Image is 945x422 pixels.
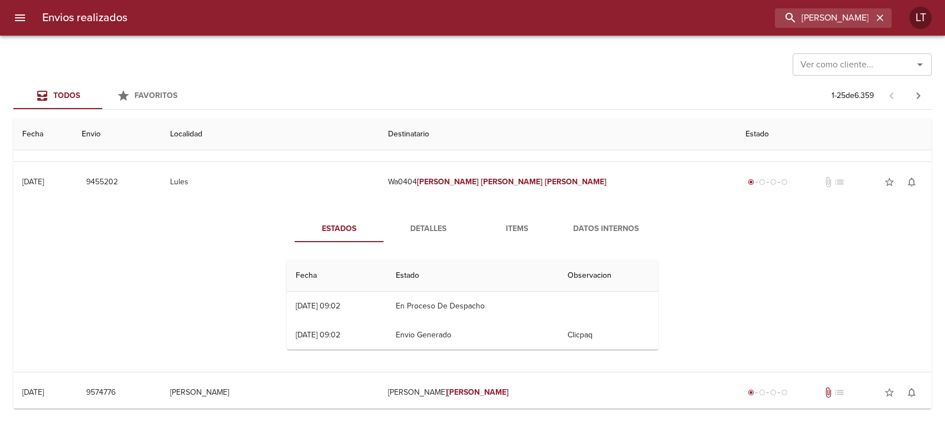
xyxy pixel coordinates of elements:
[748,389,754,396] span: radio_button_checked
[823,387,834,398] span: Tiene documentos adjuntos
[901,381,923,404] button: Activar notificaciones
[748,179,754,185] span: radio_button_checked
[135,91,177,100] span: Favoritos
[559,321,658,350] td: Clicpaq
[379,372,736,413] td: [PERSON_NAME]
[13,119,73,150] th: Fecha
[53,91,80,100] span: Todos
[479,222,555,236] span: Items
[73,119,161,150] th: Envio
[759,389,765,396] span: radio_button_unchecked
[295,215,650,242] div: Tabs detalle de guia
[379,162,736,202] td: Wa0404
[834,176,845,188] span: No tiene pedido asociado
[82,172,122,193] button: 9455202
[909,7,932,29] div: Abrir información de usuario
[86,386,116,400] span: 9574776
[296,330,340,340] div: [DATE] 09:02
[447,387,509,397] em: [PERSON_NAME]
[417,177,479,187] em: [PERSON_NAME]
[770,389,777,396] span: radio_button_unchecked
[22,177,44,187] div: [DATE]
[905,82,932,109] span: Pagina siguiente
[878,90,905,101] span: Pagina anterior
[161,119,379,150] th: Localidad
[13,82,191,109] div: Tabs Envios
[545,177,606,187] em: [PERSON_NAME]
[287,260,658,350] table: Tabla de seguimiento
[161,162,379,202] td: Lules
[745,387,790,398] div: Generado
[832,90,874,101] p: 1 - 25 de 6.359
[759,179,765,185] span: radio_button_unchecked
[737,119,932,150] th: Estado
[770,179,777,185] span: radio_button_unchecked
[82,382,120,403] button: 9574776
[301,222,377,236] span: Estados
[906,176,917,188] span: notifications_none
[86,175,118,189] span: 9455202
[296,301,340,311] div: [DATE] 09:02
[884,387,895,398] span: star_border
[745,176,790,188] div: Generado
[909,7,932,29] div: LT
[7,4,33,31] button: menu
[481,177,543,187] em: [PERSON_NAME]
[379,119,736,150] th: Destinatario
[912,57,928,72] button: Abrir
[387,260,559,292] th: Estado
[22,387,44,397] div: [DATE]
[906,387,917,398] span: notifications_none
[42,9,127,27] h6: Envios realizados
[884,176,895,188] span: star_border
[161,372,379,413] td: [PERSON_NAME]
[775,8,873,28] input: buscar
[878,171,901,193] button: Agregar a favoritos
[901,171,923,193] button: Activar notificaciones
[878,381,901,404] button: Agregar a favoritos
[568,222,644,236] span: Datos Internos
[287,260,387,292] th: Fecha
[834,387,845,398] span: No tiene pedido asociado
[781,389,788,396] span: radio_button_unchecked
[781,179,788,185] span: radio_button_unchecked
[387,321,559,350] td: Envio Generado
[390,222,466,236] span: Detalles
[387,292,559,321] td: En Proceso De Despacho
[559,260,658,292] th: Observacion
[823,176,834,188] span: No tiene documentos adjuntos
